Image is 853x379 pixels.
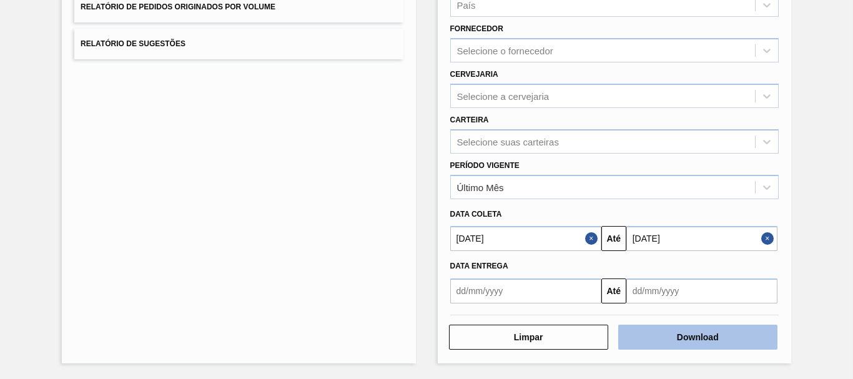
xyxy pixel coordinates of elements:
span: Relatório de Sugestões [81,39,185,48]
button: Limpar [449,325,608,350]
div: Selecione o fornecedor [457,46,553,56]
input: dd/mm/yyyy [450,278,601,303]
span: Data coleta [450,210,502,219]
span: Data Entrega [450,262,508,270]
label: Fornecedor [450,24,503,33]
label: Período Vigente [450,161,520,170]
button: Até [601,226,626,251]
div: Último Mês [457,182,504,192]
div: Selecione a cervejaria [457,91,550,101]
input: dd/mm/yyyy [450,226,601,251]
input: dd/mm/yyyy [626,278,777,303]
button: Close [761,226,777,251]
label: Cervejaria [450,70,498,79]
button: Close [585,226,601,251]
span: Relatório de Pedidos Originados por Volume [81,2,275,11]
div: Selecione suas carteiras [457,136,559,147]
button: Download [618,325,777,350]
input: dd/mm/yyyy [626,226,777,251]
button: Até [601,278,626,303]
label: Carteira [450,116,489,124]
button: Relatório de Sugestões [74,29,403,59]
